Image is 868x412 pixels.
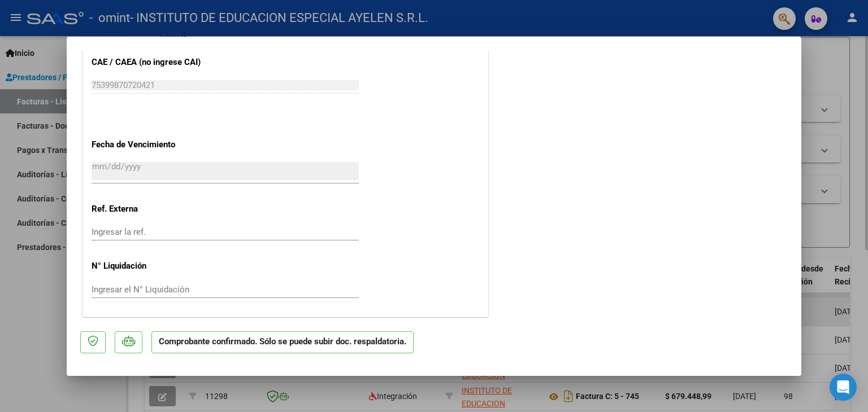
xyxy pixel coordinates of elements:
p: Fecha de Vencimiento [92,138,208,151]
p: Ref. Externa [92,203,208,216]
p: CAE / CAEA (no ingrese CAI) [92,56,208,69]
p: Comprobante confirmado. Sólo se puede subir doc. respaldatoria. [151,331,414,353]
p: N° Liquidación [92,260,208,273]
div: Open Intercom Messenger [830,374,857,401]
